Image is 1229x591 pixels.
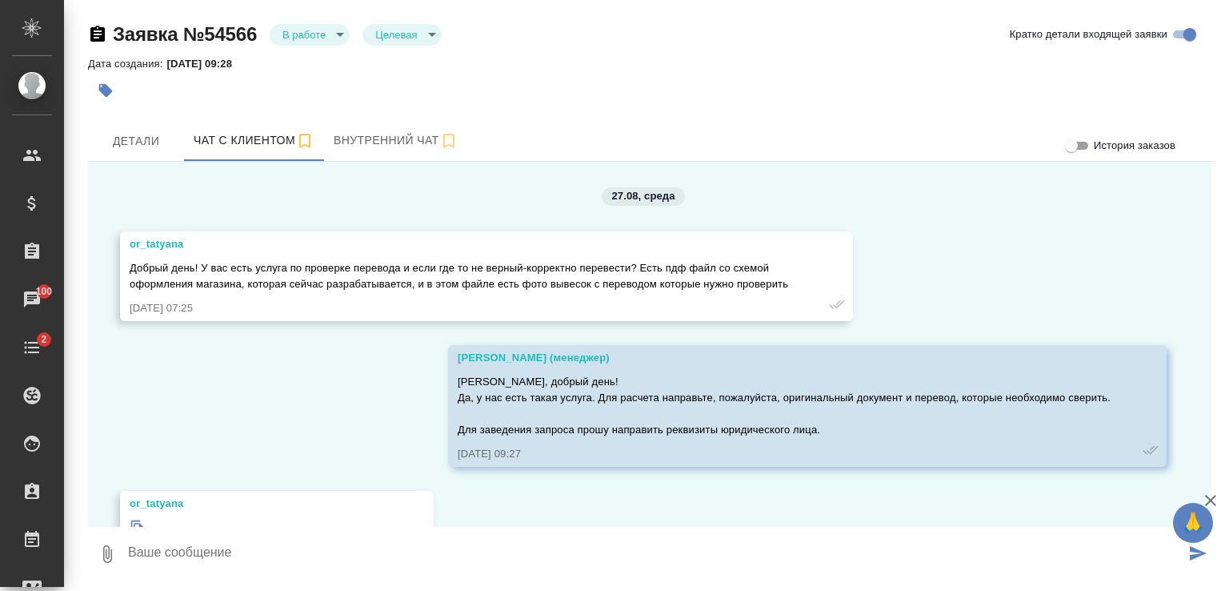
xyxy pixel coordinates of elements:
button: В работе [278,28,330,42]
span: Кратко детали входящей заявки [1010,26,1167,42]
a: 100 [4,279,60,320]
div: [DATE] 07:25 [130,300,797,316]
div: В работе [362,24,441,46]
svg: Подписаться [439,131,458,151]
div: В работе [270,24,350,46]
button: Целевая [370,28,422,42]
span: Детали [98,131,174,151]
button: Добавить тэг [88,73,123,108]
span: 🙏 [1179,506,1207,540]
div: [PERSON_NAME] (менеджер) [458,350,1111,366]
button: 391680471 (or_tatyana) - (undefined) [184,121,324,161]
div: [DATE] 09:27 [458,446,1111,462]
p: Дата создания: [88,58,166,70]
span: Внутренний чат [334,131,458,151]
button: 🙏 [1173,503,1213,543]
a: Заявка №54566 [113,23,257,45]
a: 2 [4,328,60,368]
span: Добрый день! У вас есть услуга по проверке перевода и если где то не верный-корректно перевести? ... [130,262,788,290]
span: История заказов [1094,138,1175,154]
div: or_tatyana [130,236,797,252]
span: 2 [31,332,56,348]
span: 100 [26,283,62,300]
span: Чат с клиентом [194,131,314,151]
button: Скопировать ссылку [88,25,107,44]
span: [PERSON_NAME], добрый день! Да, у нас есть такая услуга. Для расчета направьте, пожалуйста, ориги... [458,376,1111,436]
p: [DATE] 09:28 [166,58,244,70]
div: or_tatyana [130,496,378,512]
p: 27.08, среда [611,188,675,204]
